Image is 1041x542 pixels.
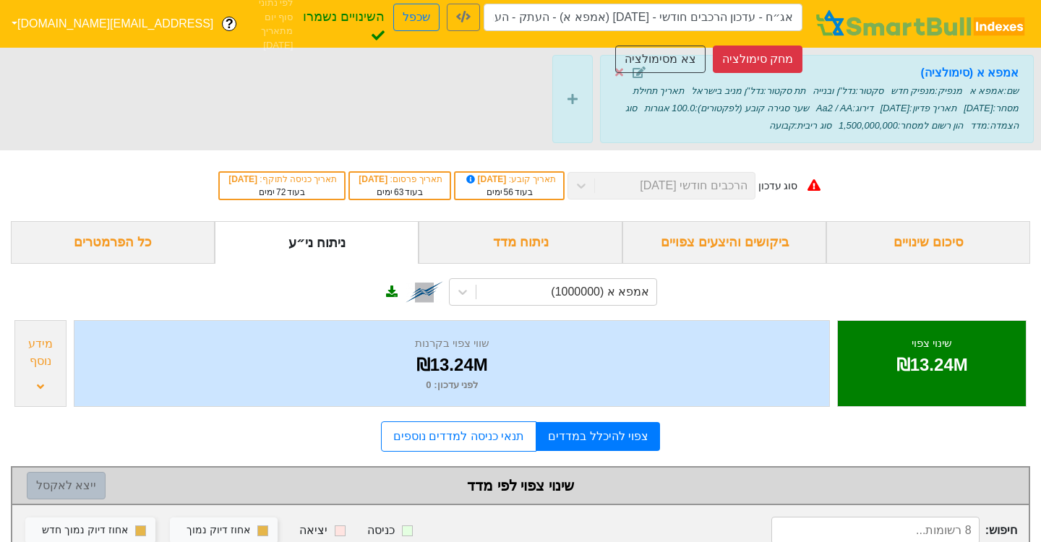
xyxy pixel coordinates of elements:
div: תאריך קובע : [463,173,556,186]
span: מנפיק : מנפיק חדש [891,85,962,96]
div: ניתוח מדד [419,221,622,264]
span: [DATE] [464,174,509,184]
div: ₪13.24M [856,352,1008,378]
span: סוג ריבית : קבועה [769,120,831,131]
div: לפני עדכון : 0 [93,378,811,392]
div: ביקושים והיצעים צפויים [622,221,826,264]
span: השינויים נשמרו [298,7,385,46]
div: תאריך כניסה לתוקף : [227,173,337,186]
span: [DATE] [228,174,260,184]
span: סוג הצמדה : מדד [625,103,1019,131]
button: Copy Simulation ID [447,4,480,31]
span: [DATE] [359,174,390,184]
div: סיכום שינויים [826,221,1030,264]
button: ייצא לאקסל [27,472,106,499]
div: ניתוח ני״ע [215,221,419,264]
span: הון רשום למסחר : 1,500,000,000 [839,120,964,131]
span: 72 [276,187,286,197]
div: סוג עדכון [758,178,798,194]
span: תת סקטור : נדל"ן מניב בישראל [691,85,805,96]
span: שם : אמפא א [969,85,1019,96]
input: אג״ח - עדכון הרכבים חודשי - 26/11/25 (אמפא א) [484,4,802,31]
a: תנאי כניסה למדדים נוספים [381,421,536,452]
span: שער סגירה קובע (לפקטורים) : 100.0 אגורות [644,103,809,113]
div: אחוז דיוק נמוך חדש [42,522,128,538]
button: שכפל [393,4,440,31]
div: אחוז דיוק נמוך [187,522,250,538]
span: 56 [504,187,513,197]
img: tase link [406,273,443,311]
button: צא מסימולציה [615,46,705,73]
span: ? [226,14,234,34]
strong: אמפא א (סימולציה) [920,66,1019,79]
div: ₪13.24M [93,352,811,378]
a: צפוי להיכלל במדדים [536,422,660,451]
div: כל הפרמטרים [11,221,215,264]
span: דירוג : Aa2 / AA [816,103,873,113]
div: שינוי צפוי לפי מדד [27,475,1014,496]
div: בעוד ימים [227,186,337,199]
span: תאריך פדיון : [DATE] [881,103,956,113]
div: שינוי צפוי [856,335,1008,352]
div: בעוד ימים [357,186,442,199]
div: בעוד ימים [463,186,556,199]
div: מידע נוסף [19,335,62,370]
div: אמפא א (1000000) [551,283,649,301]
span: סקטור : נדל"ן ובנייה [813,85,883,96]
button: מחק סימולציה [713,46,802,73]
div: שווי צפוי בקרנות [93,335,811,352]
span: 63 [394,187,403,197]
div: כניסה [367,522,395,539]
div: יציאה [299,522,327,539]
img: SmartBull [813,9,1029,38]
span: תאריך תחילת מסחר : [DATE] [633,85,1019,113]
div: תאריך פרסום : [357,173,442,186]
